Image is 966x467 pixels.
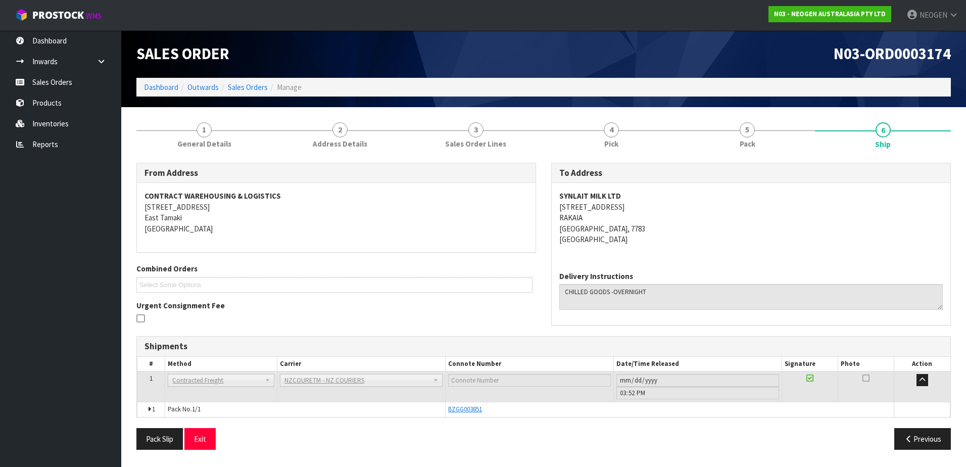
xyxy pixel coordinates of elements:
[446,357,614,371] th: Connote Number
[32,9,84,22] span: ProStock
[559,271,633,282] label: Delivery Instructions
[165,402,446,417] td: Pack No.
[838,357,894,371] th: Photo
[187,82,219,92] a: Outwards
[165,357,277,371] th: Method
[332,122,348,137] span: 2
[604,122,619,137] span: 4
[782,357,838,371] th: Signature
[152,405,155,413] span: 1
[920,10,947,20] span: NEOGEN
[137,357,165,371] th: #
[559,168,943,178] h3: To Address
[144,82,178,92] a: Dashboard
[774,10,886,18] strong: N03 - NEOGEN AUSTRALASIA PTY LTD
[740,122,755,137] span: 5
[144,191,281,201] strong: CONTRACT WAREHOUSING & LOGISTICS
[144,191,528,234] address: [STREET_ADDRESS] East Tamaki [GEOGRAPHIC_DATA]
[197,122,212,137] span: 1
[136,428,183,450] button: Pack Slip
[136,44,229,63] span: Sales Order
[559,191,621,201] strong: SYNLAIT MILK LTD
[136,155,951,457] span: Ship
[284,375,429,387] span: NZCOURETM - NZ COURIERS
[614,357,782,371] th: Date/Time Released
[448,405,482,413] span: BZGG003851
[144,342,943,351] h3: Shipments
[136,263,198,274] label: Combined Orders
[192,405,201,413] span: 1/1
[277,357,446,371] th: Carrier
[136,300,225,311] label: Urgent Consignment Fee
[559,191,943,245] address: [STREET_ADDRESS] RAKAIA [GEOGRAPHIC_DATA], 7783 [GEOGRAPHIC_DATA]
[468,122,484,137] span: 3
[313,138,367,149] span: Address Details
[445,138,506,149] span: Sales Order Lines
[228,82,268,92] a: Sales Orders
[740,138,755,149] span: Pack
[875,139,891,150] span: Ship
[15,9,28,21] img: cube-alt.png
[894,428,951,450] button: Previous
[894,357,950,371] th: Action
[604,138,618,149] span: Pick
[184,428,216,450] button: Exit
[144,168,528,178] h3: From Address
[448,374,611,387] input: Connote Number
[172,375,261,387] span: Contracted Freight
[277,82,302,92] span: Manage
[177,138,231,149] span: General Details
[86,11,102,21] small: WMS
[834,44,951,63] span: N03-ORD0003174
[876,122,891,137] span: 6
[150,374,153,383] span: 1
